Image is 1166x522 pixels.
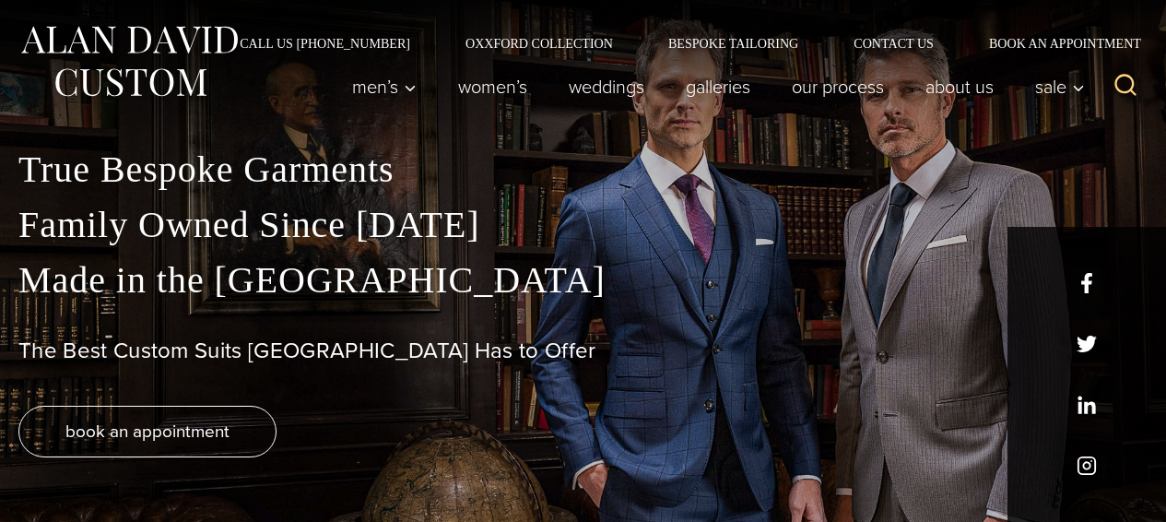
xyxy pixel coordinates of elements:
nav: Secondary Navigation [212,37,1148,50]
span: Sale [1035,77,1085,96]
span: Men’s [352,77,417,96]
p: True Bespoke Garments Family Owned Since [DATE] Made in the [GEOGRAPHIC_DATA] [18,142,1148,308]
button: View Search Form [1103,65,1148,109]
a: Book an Appointment [961,37,1148,50]
h1: The Best Custom Suits [GEOGRAPHIC_DATA] Has to Offer [18,338,1148,364]
a: Our Process [771,68,905,105]
nav: Primary Navigation [332,68,1095,105]
a: Call Us [PHONE_NUMBER] [212,37,438,50]
a: book an appointment [18,406,277,457]
img: Alan David Custom [18,20,240,102]
a: Contact Us [826,37,961,50]
span: book an appointment [65,418,230,445]
a: Women’s [438,68,548,105]
a: Oxxford Collection [438,37,641,50]
a: weddings [548,68,665,105]
a: About Us [905,68,1015,105]
a: Bespoke Tailoring [641,37,826,50]
a: Galleries [665,68,771,105]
